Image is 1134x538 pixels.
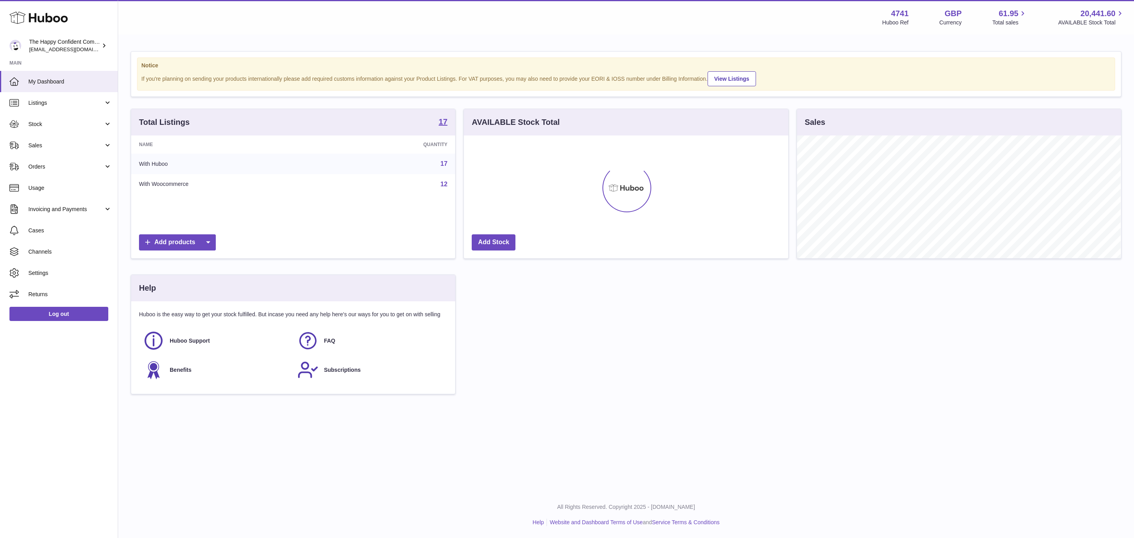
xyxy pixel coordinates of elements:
[9,40,21,52] img: internalAdmin-4741@internal.huboo.com
[332,135,455,154] th: Quantity
[297,359,444,380] a: Subscriptions
[1080,8,1115,19] span: 20,441.60
[992,19,1027,26] span: Total sales
[533,519,544,525] a: Help
[28,227,112,234] span: Cases
[1058,8,1125,26] a: 20,441.60 AVAILABLE Stock Total
[28,269,112,277] span: Settings
[28,184,112,192] span: Usage
[28,99,104,107] span: Listings
[999,8,1018,19] span: 61.95
[143,330,289,351] a: Huboo Support
[28,163,104,171] span: Orders
[550,519,643,525] a: Website and Dashboard Terms of Use
[652,519,720,525] a: Service Terms & Conditions
[139,283,156,293] h3: Help
[441,160,448,167] a: 17
[297,330,444,351] a: FAQ
[9,307,108,321] a: Log out
[547,519,719,526] li: and
[131,154,332,174] td: With Huboo
[131,174,332,195] td: With Woocommerce
[708,71,756,86] a: View Listings
[28,291,112,298] span: Returns
[28,78,112,85] span: My Dashboard
[891,8,909,19] strong: 4741
[29,38,100,53] div: The Happy Confident Company
[141,62,1111,69] strong: Notice
[1058,19,1125,26] span: AVAILABLE Stock Total
[945,8,962,19] strong: GBP
[139,117,190,128] h3: Total Listings
[472,117,560,128] h3: AVAILABLE Stock Total
[131,135,332,154] th: Name
[805,117,825,128] h3: Sales
[141,70,1111,86] div: If you're planning on sending your products internationally please add required customs informati...
[28,121,104,128] span: Stock
[882,19,909,26] div: Huboo Ref
[439,118,447,126] strong: 17
[324,337,335,345] span: FAQ
[439,118,447,127] a: 17
[143,359,289,380] a: Benefits
[139,311,447,318] p: Huboo is the easy way to get your stock fulfilled. But incase you need any help here's our ways f...
[472,234,515,250] a: Add Stock
[170,366,191,374] span: Benefits
[124,503,1128,511] p: All Rights Reserved. Copyright 2025 - [DOMAIN_NAME]
[28,248,112,256] span: Channels
[28,142,104,149] span: Sales
[441,181,448,187] a: 12
[28,206,104,213] span: Invoicing and Payments
[139,234,216,250] a: Add products
[324,366,361,374] span: Subscriptions
[29,46,116,52] span: [EMAIL_ADDRESS][DOMAIN_NAME]
[992,8,1027,26] a: 61.95 Total sales
[939,19,962,26] div: Currency
[170,337,210,345] span: Huboo Support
